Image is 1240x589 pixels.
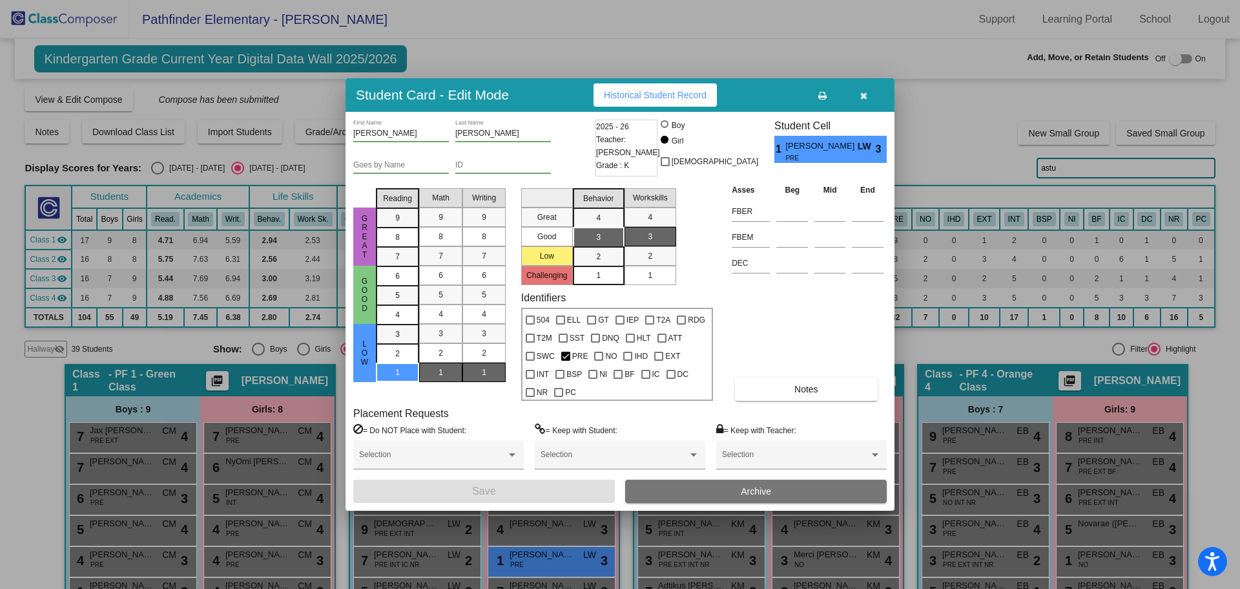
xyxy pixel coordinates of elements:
span: NI [599,367,607,382]
span: 1 [774,142,785,157]
th: Mid [811,183,849,197]
th: Asses [728,183,773,197]
span: 1 [439,367,443,378]
span: Behavior [583,193,614,204]
span: Great [359,214,371,259]
span: 3 [439,328,443,339]
span: NO [605,348,617,364]
input: assessment [732,228,770,247]
span: 5 [395,290,400,301]
span: EXT [665,348,680,364]
span: 4 [596,212,601,224]
span: 4 [395,309,400,321]
span: 6 [395,270,400,282]
span: Teacher: [PERSON_NAME] [596,133,660,159]
button: Historical Student Record [594,83,717,107]
span: PC [565,385,576,400]
span: GT [598,312,609,328]
span: BSP [566,367,582,382]
span: 2 [395,348,400,359]
span: 1 [648,270,652,281]
span: 7 [482,250,486,262]
span: Workskills [633,192,668,204]
span: Math [432,192,449,204]
label: Identifiers [521,292,566,304]
span: [DEMOGRAPHIC_DATA] [672,154,758,169]
span: IC [652,367,660,382]
th: End [849,183,887,197]
span: Good [359,277,371,313]
span: PRE [785,153,848,163]
span: Grade : K [596,159,629,172]
span: 5 [482,289,486,301]
span: 3 [395,328,400,340]
button: Save [353,480,615,503]
span: ELL [567,312,581,328]
span: BF [625,367,634,382]
span: Reading [383,193,412,204]
span: 1 [395,367,400,378]
span: RDG [688,312,705,328]
span: 7 [439,250,443,262]
span: 2 [482,347,486,359]
span: 8 [395,231,400,243]
span: 9 [439,211,443,223]
span: Writing [472,192,496,204]
span: 3 [482,328,486,339]
button: Notes [735,378,877,401]
span: HLT [637,330,651,346]
span: Low [359,339,371,367]
input: assessment [732,202,770,221]
h3: Student Cell [774,120,887,132]
span: IHD [634,348,648,364]
span: DC [677,367,688,382]
span: 8 [439,231,443,242]
span: IEP [626,312,639,328]
span: LW [858,140,876,153]
span: 7 [395,251,400,262]
span: NR [537,385,548,400]
span: 4 [482,308,486,320]
h3: Student Card - Edit Mode [356,87,509,103]
span: 504 [537,312,550,328]
label: = Do NOT Place with Student: [353,423,466,436]
span: ATT [668,330,683,346]
button: Archive [625,480,887,503]
input: goes by name [353,161,449,170]
span: Notes [794,384,818,394]
label: = Keep with Teacher: [716,423,796,436]
label: = Keep with Student: [535,423,617,436]
span: SWC [537,348,555,364]
span: PRE [572,348,588,364]
span: Archive [741,486,771,497]
span: 2 [596,251,601,262]
span: 1 [596,270,601,281]
span: [PERSON_NAME] [785,140,857,153]
span: 9 [482,211,486,223]
span: 2 [439,347,443,359]
span: T2A [656,312,670,328]
span: 3 [648,231,652,242]
span: 6 [482,270,486,281]
div: Boy [671,120,685,131]
span: Save [472,486,495,497]
span: 1 [482,367,486,378]
span: 4 [648,211,652,223]
span: 4 [439,308,443,320]
span: INT [537,367,549,382]
span: 8 [482,231,486,242]
span: 2 [648,250,652,262]
span: SST [570,330,584,346]
span: 9 [395,212,400,224]
span: DNQ [602,330,619,346]
label: Placement Requests [353,407,449,420]
span: 5 [439,289,443,301]
input: assessment [732,253,770,273]
span: 2025 - 26 [596,120,629,133]
span: 3 [876,142,887,157]
th: Beg [773,183,811,197]
span: Historical Student Record [604,90,707,100]
div: Girl [671,135,684,147]
span: 6 [439,270,443,281]
span: 3 [596,231,601,243]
